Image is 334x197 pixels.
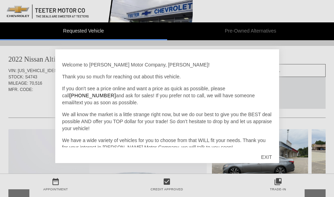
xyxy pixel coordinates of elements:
[62,137,272,151] p: We have a wide variety of vehicles for you to choose from that WILL fit your needs. Thank you for...
[62,61,272,68] p: Welcome to [PERSON_NAME] Motor Company, [PERSON_NAME]!
[62,73,272,80] p: Thank you so much for reaching out about this vehicle.
[62,111,272,132] p: We all know the market is a little strange right now, but we do our best to give you the BEST dea...
[254,147,279,168] div: EXIT
[62,85,272,106] p: If you don't see a price online and want a price as quick as possible, please call and ask for sa...
[70,93,116,98] a: [PHONE_NUMBER]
